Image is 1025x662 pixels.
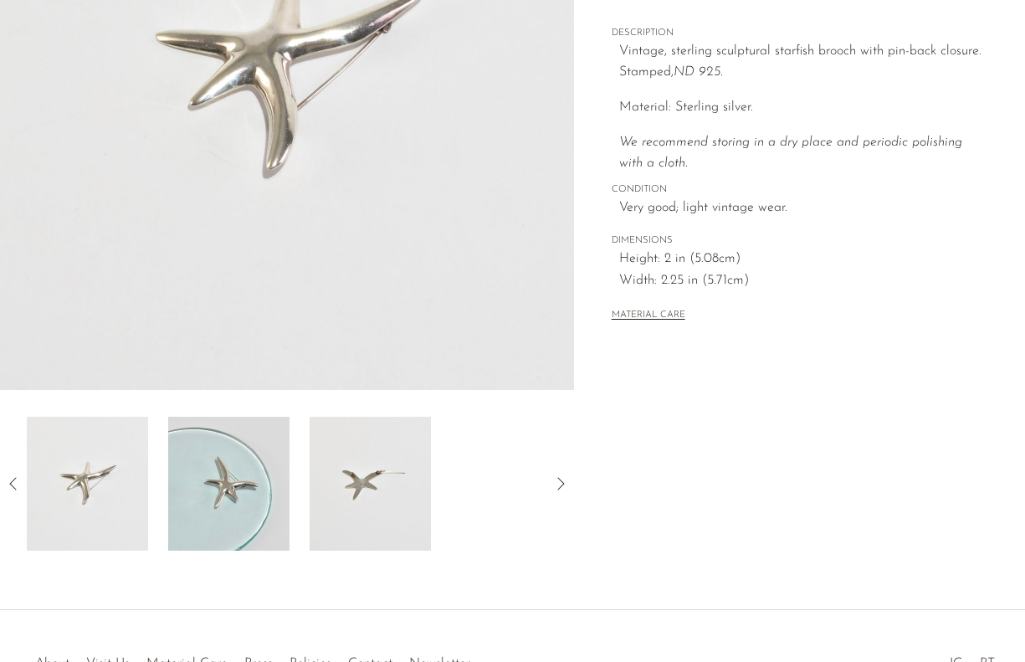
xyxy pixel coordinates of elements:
[619,41,988,84] p: Vintage, sterling sculptural starfish brooch with pin-back closure. Stamped,
[612,26,988,41] span: DESCRIPTION
[619,270,988,292] span: Width: 2.25 in (5.71cm)
[619,97,988,119] p: Material: Sterling silver.
[619,249,988,270] span: Height: 2 in (5.08cm)
[168,417,290,551] img: Sculptural Starfish Brooch
[612,233,988,249] span: DIMENSIONS
[27,417,148,551] img: Sculptural Starfish Brooch
[612,182,988,198] span: CONDITION
[612,310,685,322] button: MATERIAL CARE
[310,417,431,551] img: Sculptural Starfish Brooch
[619,136,962,171] i: We recommend storing in a dry place and periodic polishing with a cloth.
[619,198,988,219] span: Very good; light vintage wear.
[674,65,723,79] em: ND 925.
